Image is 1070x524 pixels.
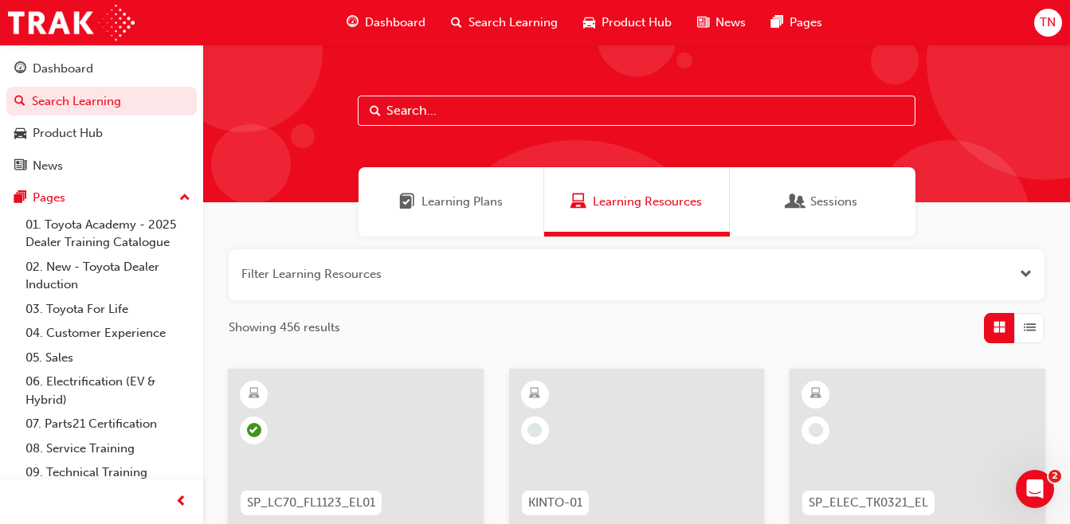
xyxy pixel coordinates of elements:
[247,423,261,437] span: learningRecordVerb_PASS-icon
[19,255,197,297] a: 02. New - Toyota Dealer Induction
[6,51,197,183] button: DashboardSearch LearningProduct HubNews
[570,193,586,211] span: Learning Resources
[334,6,438,39] a: guage-iconDashboard
[6,183,197,213] button: Pages
[247,494,375,512] span: SP_LC70_FL1123_EL01
[19,321,197,346] a: 04. Customer Experience
[809,423,823,437] span: learningRecordVerb_NONE-icon
[249,384,260,405] span: learningResourceType_ELEARNING-icon
[1034,9,1062,37] button: TN
[790,14,822,32] span: Pages
[994,319,1005,337] span: Grid
[19,297,197,322] a: 03. Toyota For Life
[529,384,540,405] span: learningResourceType_ELEARNING-icon
[6,87,197,116] a: Search Learning
[399,193,415,211] span: Learning Plans
[347,13,359,33] span: guage-icon
[544,167,730,237] a: Learning ResourcesLearning Resources
[14,127,26,141] span: car-icon
[19,370,197,412] a: 06. Electrification (EV & Hybrid)
[730,167,915,237] a: SessionsSessions
[810,384,821,405] span: learningResourceType_ELEARNING-icon
[810,193,857,211] span: Sessions
[365,14,425,32] span: Dashboard
[33,157,63,175] div: News
[715,14,746,32] span: News
[438,6,570,39] a: search-iconSearch Learning
[771,13,783,33] span: pages-icon
[527,423,542,437] span: learningRecordVerb_NONE-icon
[1024,319,1036,337] span: List
[33,60,93,78] div: Dashboard
[1048,470,1061,483] span: 2
[359,167,544,237] a: Learning PlansLearning Plans
[528,494,582,512] span: KINTO-01
[602,14,672,32] span: Product Hub
[19,436,197,461] a: 08. Service Training
[14,62,26,76] span: guage-icon
[14,159,26,174] span: news-icon
[1016,470,1054,508] iframe: Intercom live chat
[421,193,503,211] span: Learning Plans
[583,13,595,33] span: car-icon
[8,5,135,41] img: Trak
[370,102,381,120] span: Search
[14,191,26,205] span: pages-icon
[468,14,558,32] span: Search Learning
[6,151,197,181] a: News
[19,346,197,370] a: 05. Sales
[451,13,462,33] span: search-icon
[758,6,835,39] a: pages-iconPages
[175,492,187,512] span: prev-icon
[33,189,65,207] div: Pages
[684,6,758,39] a: news-iconNews
[809,494,928,512] span: SP_ELEC_TK0321_EL
[19,412,197,436] a: 07. Parts21 Certification
[1040,14,1056,32] span: TN
[697,13,709,33] span: news-icon
[358,96,915,126] input: Search...
[6,119,197,148] a: Product Hub
[19,213,197,255] a: 01. Toyota Academy - 2025 Dealer Training Catalogue
[6,54,197,84] a: Dashboard
[570,6,684,39] a: car-iconProduct Hub
[14,95,25,109] span: search-icon
[179,188,190,209] span: up-icon
[788,193,804,211] span: Sessions
[593,193,702,211] span: Learning Resources
[229,319,340,337] span: Showing 456 results
[33,124,103,143] div: Product Hub
[19,460,197,485] a: 09. Technical Training
[1020,265,1032,284] button: Open the filter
